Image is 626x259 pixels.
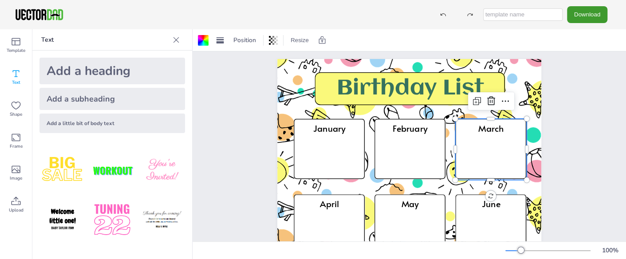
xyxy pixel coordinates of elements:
[483,8,563,21] input: template name
[14,8,64,21] img: VectorDad-1.png
[320,197,339,210] span: April
[39,114,185,133] div: Add a little bit of body text
[139,147,185,193] img: BBMXfK6.png
[481,197,500,210] span: June
[599,246,621,255] div: 100 %
[41,29,169,51] p: Text
[337,77,484,100] span: Birthday List
[10,175,22,182] span: Image
[313,122,346,134] span: January
[89,197,135,243] img: 1B4LbXY.png
[478,122,504,134] span: March
[7,47,25,54] span: Template
[39,88,185,110] div: Add a subheading
[10,143,23,150] span: Frame
[39,197,86,243] img: GNLDUe7.png
[89,147,135,193] img: XdJCRjX.png
[232,36,258,44] span: Position
[139,197,185,243] img: K4iXMrW.png
[39,58,185,84] div: Add a heading
[9,207,24,214] span: Upload
[393,122,428,134] span: February
[39,147,86,193] img: style1.png
[287,33,312,47] button: Resize
[401,197,419,210] span: May
[12,79,20,86] span: Text
[567,6,607,23] button: Download
[10,111,22,118] span: Shape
